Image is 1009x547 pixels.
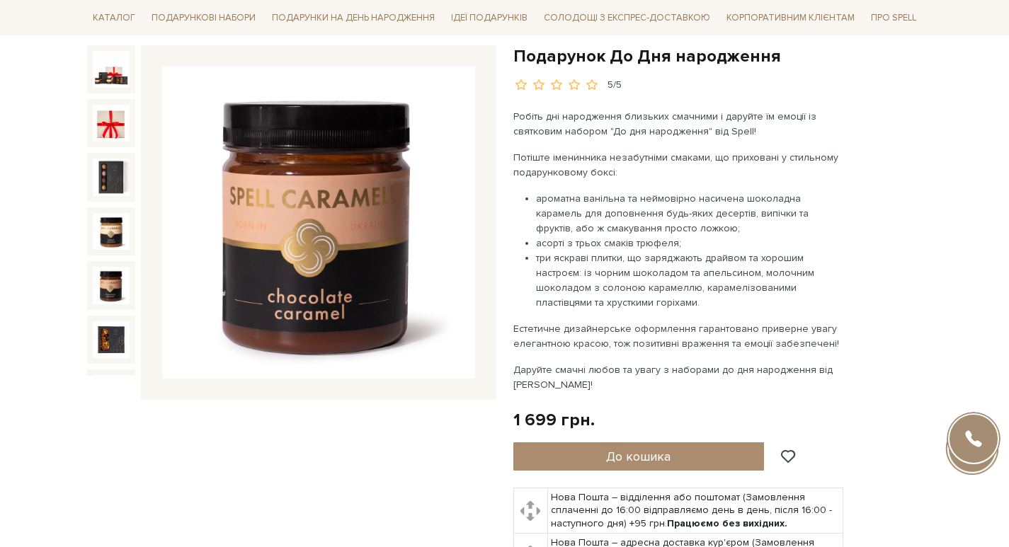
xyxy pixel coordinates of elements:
td: Нова Пошта – відділення або поштомат (Замовлення сплаченні до 16:00 відправляємо день в день, піс... [547,488,843,534]
li: ароматна ванільна та неймовірно насичена шоколадна карамель для доповнення будь-яких десертів, ви... [536,191,845,236]
p: Даруйте смачні любов та увагу з наборами до дня народження від [PERSON_NAME]! [513,362,845,392]
img: Подарунок До Дня народження [93,375,130,412]
img: Подарунок До Дня народження [93,321,130,358]
img: Подарунок До Дня народження [162,67,475,379]
img: Подарунок До Дня народження [93,267,130,304]
img: Подарунок До Дня народження [93,105,130,142]
span: Про Spell [865,7,922,29]
div: 5/5 [608,79,622,92]
div: 1 699 грн. [513,409,595,431]
span: Подарунки на День народження [266,7,440,29]
p: Естетичне дизайнерське оформлення гарантовано приверне увагу елегантною красою, тож позитивні вра... [513,321,845,351]
li: три яскраві плитки, що заряджають драйвом та хорошим настроєм: із чорним шоколадом та апельсином,... [536,251,845,310]
img: Подарунок До Дня народження [93,159,130,195]
span: Подарункові набори [146,7,261,29]
a: Корпоративним клієнтам [721,6,860,30]
p: Робіть дні народження близьких смачними і даруйте їм емоції із святковим набором "До дня народжен... [513,109,845,139]
img: Подарунок До Дня народження [93,213,130,250]
span: Ідеї подарунків [445,7,533,29]
span: Каталог [87,7,141,29]
li: асорті з трьох смаків трюфеля; [536,236,845,251]
p: Потіште іменинника незабутніми смаками, що приховані у стильному подарунковому боксі: [513,150,845,180]
button: До кошика [513,442,765,471]
h1: Подарунок До Дня народження [513,45,923,67]
a: Солодощі з експрес-доставкою [538,6,716,30]
span: До кошика [606,449,671,464]
img: Подарунок До Дня народження [93,51,130,88]
b: Працюємо без вихідних. [667,517,787,529]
